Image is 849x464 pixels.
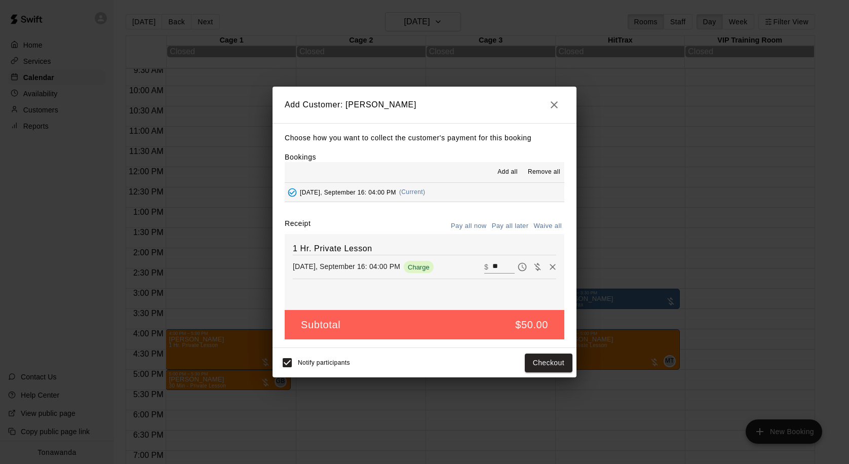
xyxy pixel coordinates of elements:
[273,87,576,123] h2: Add Customer: [PERSON_NAME]
[531,218,564,234] button: Waive all
[399,188,426,196] span: (Current)
[293,261,400,272] p: [DATE], September 16: 04:00 PM
[484,262,488,272] p: $
[530,262,545,270] span: Waive payment
[448,218,489,234] button: Pay all now
[301,318,340,332] h5: Subtotal
[497,167,518,177] span: Add all
[524,164,564,180] button: Remove all
[285,153,316,161] label: Bookings
[489,218,531,234] button: Pay all later
[528,167,560,177] span: Remove all
[404,263,434,271] span: Charge
[491,164,524,180] button: Add all
[293,242,556,255] h6: 1 Hr. Private Lesson
[285,218,311,234] label: Receipt
[285,132,564,144] p: Choose how you want to collect the customer's payment for this booking
[300,188,396,196] span: [DATE], September 16: 04:00 PM
[545,259,560,275] button: Remove
[285,183,564,202] button: Added - Collect Payment[DATE], September 16: 04:00 PM(Current)
[525,354,572,372] button: Checkout
[298,360,350,367] span: Notify participants
[515,318,548,332] h5: $50.00
[515,262,530,270] span: Pay later
[285,185,300,200] button: Added - Collect Payment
